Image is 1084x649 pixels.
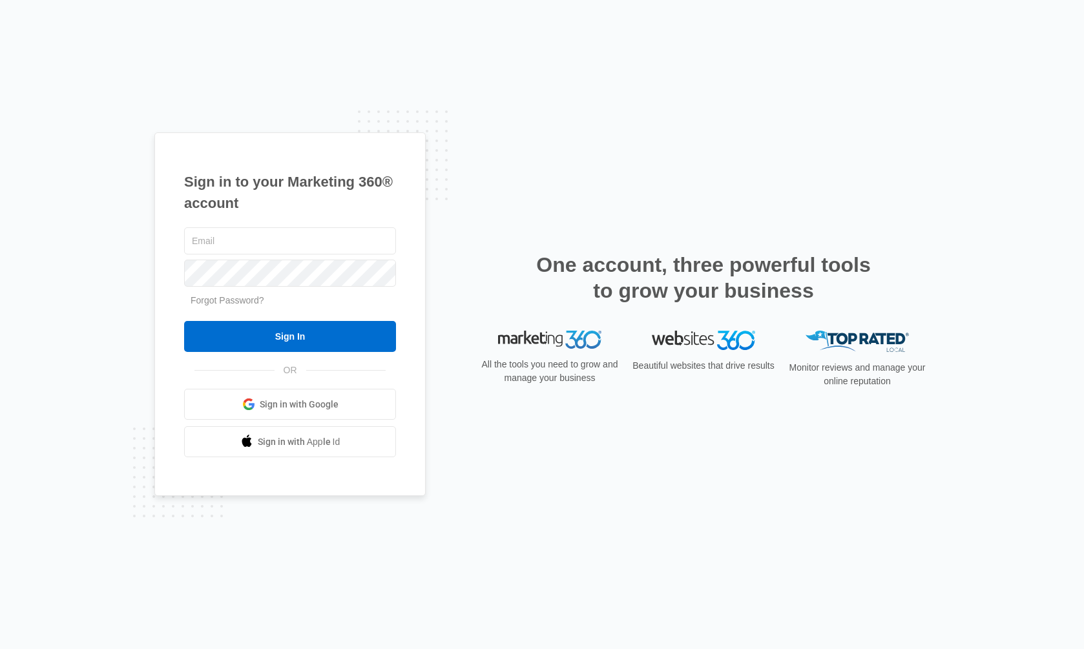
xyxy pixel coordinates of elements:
input: Email [184,227,396,254]
img: Websites 360 [652,331,755,349]
span: Sign in with Google [260,398,339,411]
span: OR [275,364,306,377]
img: Marketing 360 [498,331,601,349]
h2: One account, three powerful tools to grow your business [532,252,875,304]
p: All the tools you need to grow and manage your business [477,358,622,385]
img: Top Rated Local [806,331,909,352]
a: Sign in with Google [184,389,396,420]
a: Forgot Password? [191,295,264,305]
p: Beautiful websites that drive results [631,359,776,373]
input: Sign In [184,321,396,352]
h1: Sign in to your Marketing 360® account [184,171,396,214]
span: Sign in with Apple Id [258,435,340,449]
p: Monitor reviews and manage your online reputation [785,361,930,388]
a: Sign in with Apple Id [184,426,396,457]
